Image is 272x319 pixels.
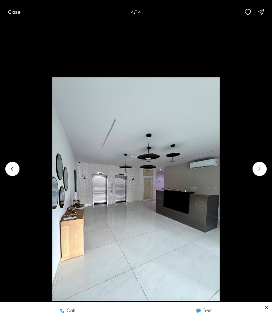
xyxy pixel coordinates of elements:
button: Previous slide [5,162,19,176]
p: 4 / 14 [131,9,141,15]
button: Close [4,5,25,19]
button: Next slide [253,162,267,176]
p: Close [8,9,20,15]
